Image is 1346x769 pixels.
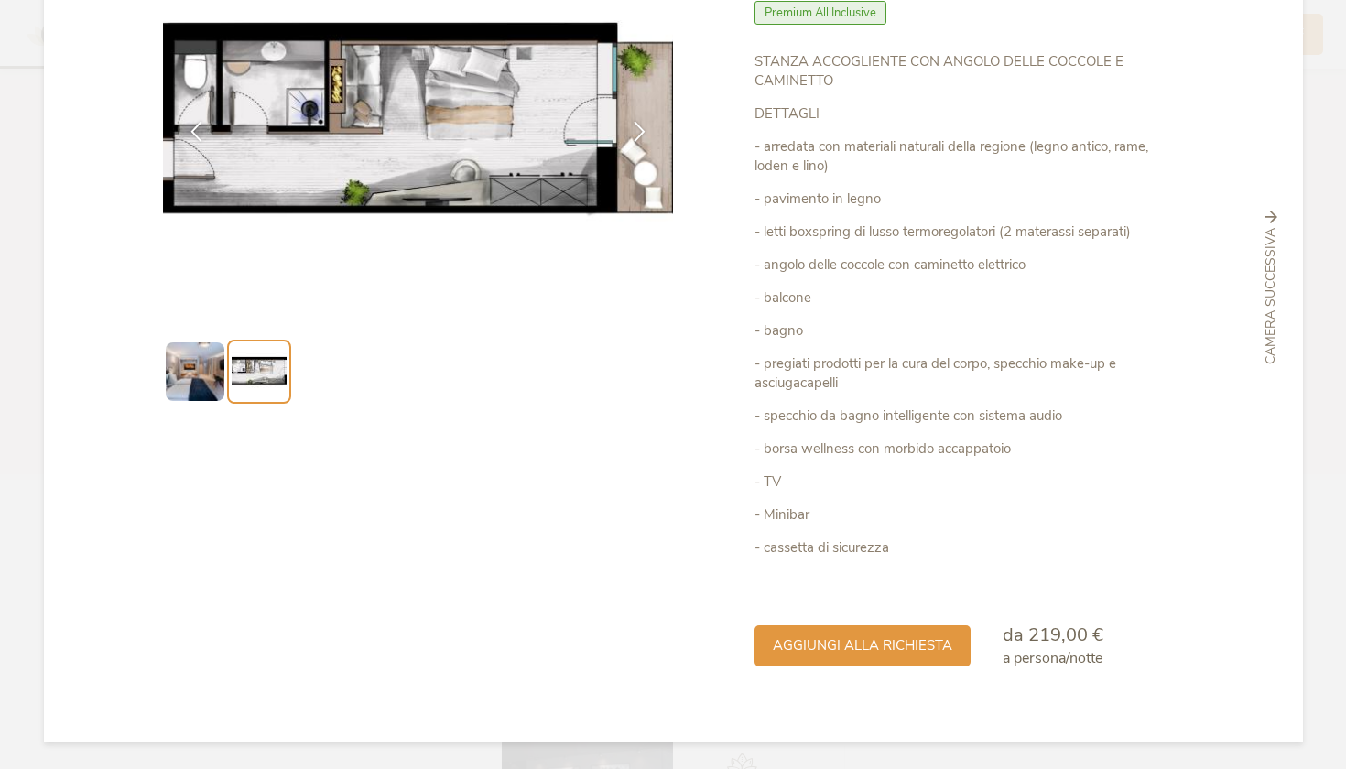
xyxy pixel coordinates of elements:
[754,190,1183,209] p: - pavimento in legno
[754,439,1183,459] p: - borsa wellness con morbido accappatoio
[754,321,1183,341] p: - bagno
[754,288,1183,308] p: - balcone
[754,222,1183,242] p: - letti boxspring di lusso termoregolatori (2 materassi separati)
[754,255,1183,275] p: - angolo delle coccole con caminetto elettrico
[1262,228,1280,364] span: Camera successiva
[754,354,1183,393] p: - pregiati prodotti per la cura del corpo, specchio make-up e asciugacapelli
[754,1,886,25] span: Premium All Inclusive
[754,137,1183,176] p: - arredata con materiali naturali della regione (legno antico, rame, loden e lino)
[232,344,287,399] img: Preview
[754,104,1183,124] p: DETTAGLI
[754,52,1183,91] p: STANZA ACCOGLIENTE CON ANGOLO DELLE COCCOLE E CAMINETTO
[754,406,1183,426] p: - specchio da bagno intelligente con sistema audio
[754,472,1183,492] p: - TV
[166,342,224,401] img: Preview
